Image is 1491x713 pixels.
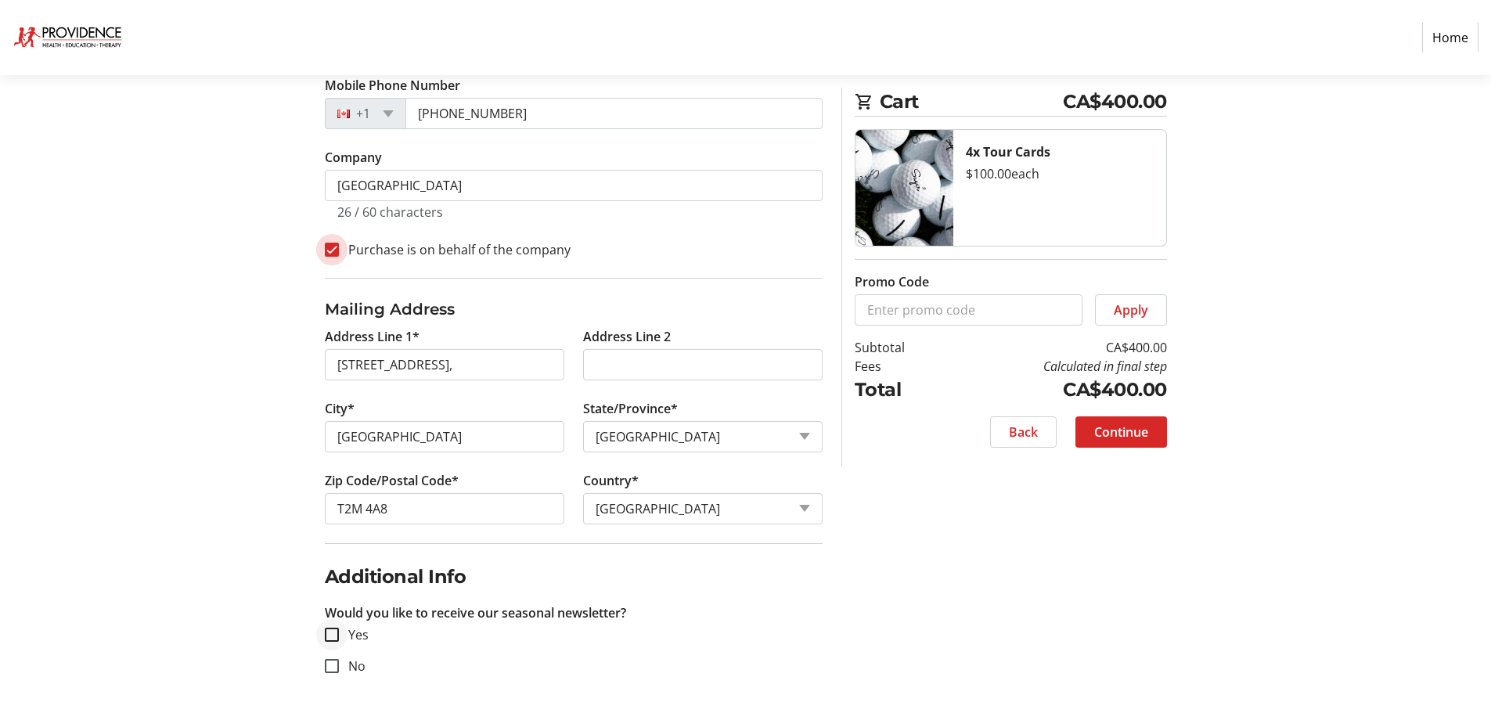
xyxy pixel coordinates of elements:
[1009,423,1038,441] span: Back
[1094,423,1148,441] span: Continue
[325,603,823,622] p: Would you like to receive our seasonal newsletter?
[325,76,460,95] label: Mobile Phone Number
[339,240,571,259] label: Purchase is on behalf of the company
[1063,88,1167,116] span: CA$400.00
[945,338,1167,357] td: CA$400.00
[855,294,1082,326] input: Enter promo code
[855,272,929,291] label: Promo Code
[325,297,823,321] h3: Mailing Address
[1114,301,1148,319] span: Apply
[1095,294,1167,326] button: Apply
[13,6,124,69] img: Providence's Logo
[966,164,1154,183] div: $100.00 each
[855,130,953,246] img: Tour Cards
[325,327,420,346] label: Address Line 1*
[325,563,823,591] h2: Additional Info
[945,376,1167,404] td: CA$400.00
[945,357,1167,376] td: Calculated in final step
[990,416,1057,448] button: Back
[880,88,1064,116] span: Cart
[966,143,1050,160] strong: 4x Tour Cards
[325,421,564,452] input: City
[583,327,671,346] label: Address Line 2
[855,338,945,357] td: Subtotal
[855,376,945,404] td: Total
[855,357,945,376] td: Fees
[325,349,564,380] input: Address
[583,471,639,490] label: Country*
[325,471,459,490] label: Zip Code/Postal Code*
[1075,416,1167,448] button: Continue
[337,203,443,221] tr-character-limit: 26 / 60 characters
[325,493,564,524] input: Zip or Postal Code
[339,657,366,675] label: No
[1422,23,1478,52] a: Home
[339,625,369,644] label: Yes
[405,98,823,129] input: (506) 234-5678
[325,148,382,167] label: Company
[325,399,355,418] label: City*
[583,399,678,418] label: State/Province*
